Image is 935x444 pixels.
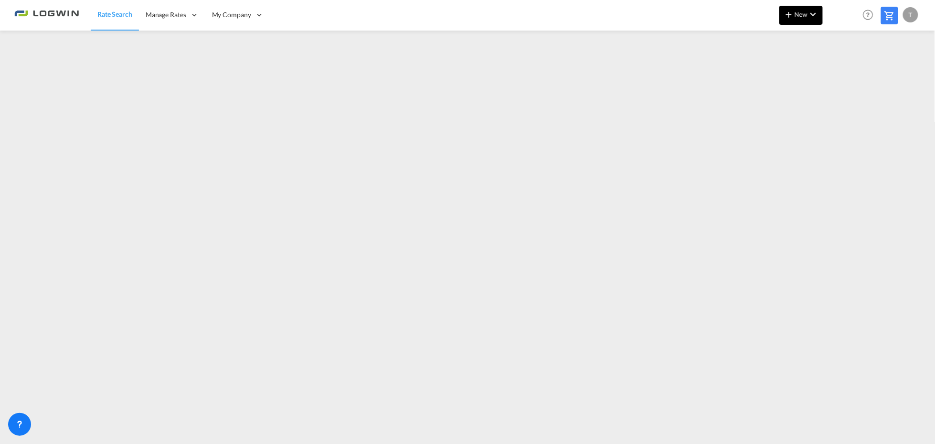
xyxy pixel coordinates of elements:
[212,10,251,20] span: My Company
[783,9,795,20] md-icon: icon-plus 400-fg
[807,9,819,20] md-icon: icon-chevron-down
[146,10,186,20] span: Manage Rates
[779,6,823,25] button: icon-plus 400-fgNewicon-chevron-down
[860,7,876,23] span: Help
[903,7,918,22] div: T
[14,4,79,26] img: 2761ae10d95411efa20a1f5e0282d2d7.png
[97,10,132,18] span: Rate Search
[783,11,819,18] span: New
[860,7,881,24] div: Help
